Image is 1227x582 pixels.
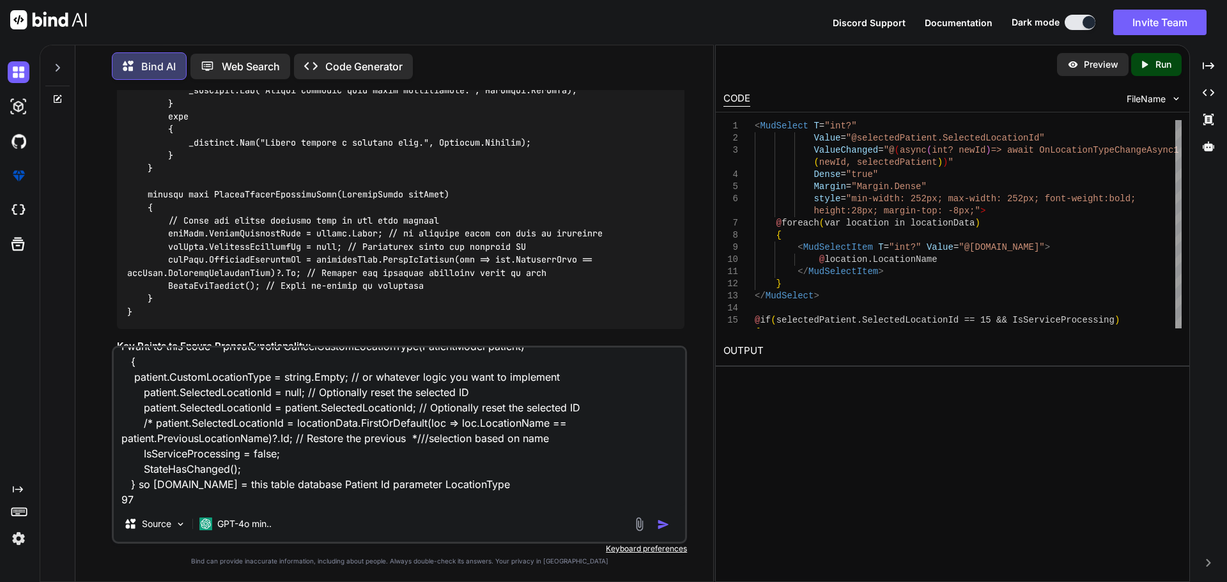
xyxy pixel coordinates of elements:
[1084,58,1118,71] p: Preview
[1109,194,1136,204] span: bold;
[755,315,760,325] span: @
[814,157,819,167] span: (
[782,218,819,228] span: foreach
[840,169,845,180] span: =
[1044,242,1049,252] span: >
[175,519,186,530] img: Pick Models
[657,518,670,531] img: icon
[819,121,824,131] span: =
[723,144,738,157] div: 3
[1155,58,1171,71] p: Run
[833,16,906,29] button: Discord Support
[814,121,819,131] span: T
[991,145,1178,155] span: => await OnLocationTypeChangeAsync1
[927,242,953,252] span: Value
[980,206,985,216] span: >
[8,199,29,221] img: cloudideIcon
[114,348,685,506] textarea: I want to this code private void CancelCustomLocationType(PatientModel patient) { patient.CustomL...
[723,254,738,266] div: 10
[755,291,766,301] span: </
[8,165,29,187] img: premium
[776,315,1044,325] span: selectedPatient.SelectedLocationId == 15 && IsServ
[932,145,985,155] span: int? newId
[824,254,937,264] span: location.LocationName
[845,181,851,192] span: =
[1067,59,1079,70] img: preview
[723,181,738,193] div: 5
[1113,10,1207,35] button: Invite Team
[814,181,845,192] span: Margin
[985,145,991,155] span: )
[776,230,781,240] span: {
[798,266,808,277] span: </
[845,194,1109,204] span: "min-width: 252px; max-width: 252px; font-weight:
[632,517,647,532] img: attachment
[723,290,738,302] div: 13
[776,218,781,228] span: @
[943,157,948,167] span: )
[8,96,29,118] img: darkAi-studio
[325,59,403,74] p: Code Generator
[959,242,1044,252] span: "@[DOMAIN_NAME]"
[814,169,840,180] span: Dense
[222,59,280,74] p: Web Search
[8,130,29,152] img: githubDark
[894,145,899,155] span: (
[927,145,932,155] span: (
[1012,16,1060,29] span: Dark mode
[819,218,824,228] span: (
[1115,315,1120,325] span: )
[953,242,959,252] span: =
[10,10,87,29] img: Bind AI
[814,145,878,155] span: ValueChanged
[8,61,29,83] img: darkChat
[883,145,894,155] span: "@
[814,291,819,301] span: >
[142,517,171,530] p: Source
[760,315,771,325] span: if
[141,59,176,74] p: Bind AI
[845,169,877,180] span: "true"
[1044,315,1114,325] span: iceProcessing
[833,17,906,28] span: Discord Support
[925,17,992,28] span: Documentation
[723,314,738,326] div: 15
[878,145,883,155] span: =
[716,336,1189,366] h2: OUTPUT
[1171,93,1182,104] img: chevron down
[776,279,781,289] span: }
[199,517,212,530] img: GPT-4o mini
[112,544,687,554] p: Keyboard preferences
[723,217,738,229] div: 7
[883,242,888,252] span: =
[723,278,738,290] div: 12
[798,242,803,252] span: <
[723,326,738,339] div: 16
[760,121,808,131] span: MudSelect
[814,206,980,216] span: height:28px; margin-top: -8px;"
[112,556,687,566] p: Bind can provide inaccurate information, including about people. Always double-check its answers....
[851,181,927,192] span: "Margin.Dense"
[840,133,845,143] span: =
[840,194,845,204] span: =
[803,242,872,252] span: MudSelectItem
[765,291,814,301] span: MudSelect
[937,157,942,167] span: )
[948,157,953,167] span: "
[808,266,878,277] span: MudSelectItem
[900,145,927,155] span: async
[771,315,776,325] span: (
[723,302,738,314] div: 14
[925,16,992,29] button: Documentation
[975,218,980,228] span: )
[723,132,738,144] div: 2
[1127,93,1166,105] span: FileName
[878,266,883,277] span: >
[8,528,29,549] img: settings
[117,339,684,354] h3: Key Points to Ensure Proper Functionality:
[889,242,921,252] span: "int?"
[814,133,840,143] span: Value
[824,121,856,131] span: "int?"
[723,193,738,205] div: 6
[723,120,738,132] div: 1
